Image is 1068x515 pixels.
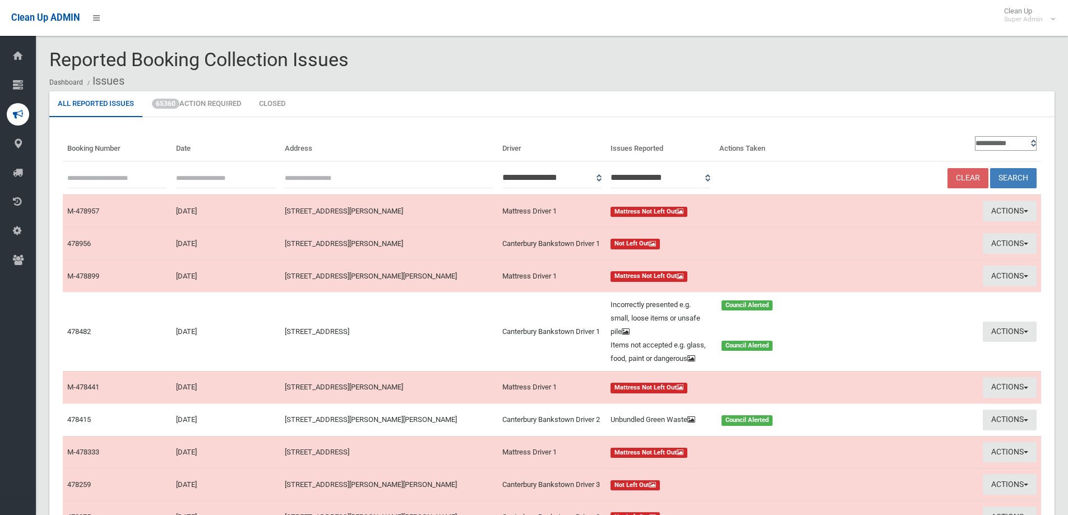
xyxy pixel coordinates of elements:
td: [DATE] [172,292,280,371]
td: [DATE] [172,194,280,227]
button: Search [990,168,1037,189]
a: Not Left Out [611,237,819,250]
span: Mattress Not Left Out [611,383,687,393]
button: Actions [983,201,1037,221]
a: Not Left Out [611,478,819,491]
a: Incorrectly presented e.g. small, loose items or unsafe pile Council Alerted Items not accepted e... [611,298,819,365]
div: Unbundled Green Waste [604,413,715,426]
a: Clear [947,168,988,189]
button: Actions [983,233,1037,254]
button: Actions [983,322,1037,342]
a: All Reported Issues [49,91,142,117]
td: [STREET_ADDRESS][PERSON_NAME][PERSON_NAME] [280,403,498,436]
td: [STREET_ADDRESS] [280,292,498,371]
span: Mattress Not Left Out [611,207,687,217]
th: Booking Number [63,131,172,161]
span: Council Alerted [722,341,773,351]
td: Canterbury Bankstown Driver 1 [498,228,607,260]
a: 478415 [67,415,91,424]
button: Actions [983,410,1037,430]
th: Actions Taken [715,131,824,161]
td: [DATE] [172,228,280,260]
td: [DATE] [172,371,280,403]
span: Mattress Not Left Out [611,271,687,282]
th: Address [280,131,498,161]
a: 478482 [67,327,91,336]
span: Council Alerted [722,300,773,311]
th: Date [172,131,280,161]
a: M-478441 [67,383,99,391]
span: Clean Up [998,7,1054,24]
a: 478956 [67,239,91,248]
small: Super Admin [1004,15,1043,24]
a: M-478899 [67,272,99,280]
td: [STREET_ADDRESS][PERSON_NAME] [280,228,498,260]
span: Not Left Out [611,480,660,491]
button: Actions [983,442,1037,463]
a: M-478333 [67,448,99,456]
td: [STREET_ADDRESS][PERSON_NAME][PERSON_NAME] [280,468,498,501]
span: Mattress Not Left Out [611,448,687,458]
td: Canterbury Bankstown Driver 2 [498,403,607,436]
span: Reported Booking Collection Issues [49,48,349,71]
a: 65360Action Required [144,91,249,117]
td: [STREET_ADDRESS][PERSON_NAME] [280,194,498,227]
a: Unbundled Green Waste Council Alerted [611,413,819,426]
td: Mattress Driver 1 [498,371,607,403]
span: Not Left Out [611,239,660,249]
td: [STREET_ADDRESS] [280,436,498,468]
td: [DATE] [172,403,280,436]
td: Canterbury Bankstown Driver 1 [498,292,607,371]
li: Issues [85,71,124,91]
a: 478259 [67,480,91,489]
div: Items not accepted e.g. glass, food, paint or dangerous [604,338,715,365]
td: Mattress Driver 1 [498,436,607,468]
a: Mattress Not Left Out [611,381,819,394]
td: [DATE] [172,468,280,501]
a: Dashboard [49,78,83,86]
td: [DATE] [172,260,280,293]
td: Mattress Driver 1 [498,194,607,227]
div: Incorrectly presented e.g. small, loose items or unsafe pile [604,298,715,338]
a: Closed [251,91,294,117]
a: Mattress Not Left Out [611,446,819,459]
td: [DATE] [172,436,280,468]
a: M-478957 [67,207,99,215]
button: Actions [983,474,1037,495]
th: Issues Reported [606,131,715,161]
span: 65360 [152,99,179,109]
span: Clean Up ADMIN [11,12,80,23]
span: Council Alerted [722,415,773,426]
a: Mattress Not Left Out [611,205,819,218]
td: [STREET_ADDRESS][PERSON_NAME][PERSON_NAME] [280,260,498,293]
td: Mattress Driver 1 [498,260,607,293]
button: Actions [983,266,1037,286]
td: Canterbury Bankstown Driver 3 [498,468,607,501]
a: Mattress Not Left Out [611,270,819,283]
td: [STREET_ADDRESS][PERSON_NAME] [280,371,498,403]
th: Driver [498,131,607,161]
button: Actions [983,377,1037,398]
